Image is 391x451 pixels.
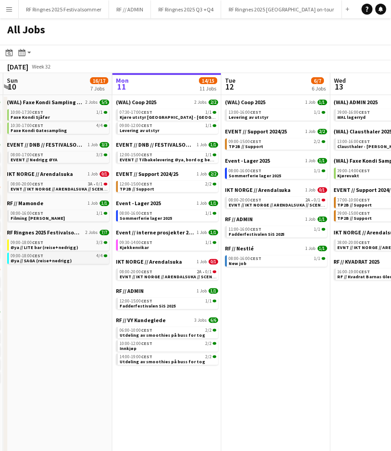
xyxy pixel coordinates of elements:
span: 07:00-10:00 [338,198,370,202]
a: 14:00-19:00CEST2/2Utdeling av smoothies på buss for tog [120,354,216,364]
span: CEST [250,255,261,261]
a: IKT NORGE // Arendalsuka1 Job0/1 [7,170,109,177]
span: CEST [250,197,261,203]
a: RF // VY Kundeglede3 Jobs6/6 [116,317,218,324]
span: IKT NORGE // Arendalsuka [225,186,291,193]
span: CEST [32,239,43,245]
span: CEST [141,109,152,115]
span: 2 Jobs [85,230,98,235]
a: 09:00-12:00CEST1/1Levering av utstyr [120,122,216,133]
span: 1 Job [306,158,316,164]
a: 12:00-15:00CEST1/1EVENT // Tilbakelevering Øya, bord og benker [120,152,216,162]
span: EVNT // IKT NORGE // ARENDALSUKA // SCENE-MESTER [10,186,126,192]
a: 08:00-20:00CEST2A•0/1EVNT // IKT NORGE // ARENDALSUKA // SCENE-MESTER [120,269,216,279]
span: 2/2 [205,328,212,333]
span: Kjørevakt [338,173,360,179]
span: 13:00-16:00 [338,139,370,144]
span: 1/1 [205,153,212,157]
span: 5/5 [99,100,109,105]
span: 0/1 [104,183,107,186]
span: 1 Job [306,217,316,222]
span: 10 [5,81,18,92]
span: CEST [141,152,152,158]
button: RF // ADMIN [109,0,151,18]
span: 6/6 [209,318,218,323]
span: 08:00-17:00 [10,153,43,157]
div: • [229,198,325,202]
span: RF // Nestlé [225,245,254,252]
a: 06:00-10:00CEST2/2Utdeling av smoothies på buss for tog [120,327,216,338]
span: CEST [359,109,370,115]
span: TP2B // Support [338,215,372,221]
span: Øya // LITE bar (reise+nedrigg) [10,244,78,250]
span: CEST [141,239,152,245]
span: RF // KVADRAT 2025 [334,258,380,265]
span: 12:00-15:00 [120,299,152,303]
div: RF // ADMIN1 Job1/112:00-15:00CEST1/1Fadderfestivalen SiS 2025 [116,287,218,317]
span: 1/1 [205,211,212,216]
span: CEST [141,269,152,275]
span: CEST [32,253,43,259]
a: (WAL) Coop 20252 Jobs2/2 [116,99,218,106]
span: 09:00-18:00 [10,240,43,245]
span: 08:00-16:00 [10,211,43,216]
div: • [10,182,107,186]
div: • [120,270,216,274]
span: 2/2 [209,100,218,105]
span: 0/1 [96,182,103,186]
span: 1/1 [322,111,325,114]
span: 1/1 [209,288,218,294]
span: 16:00-19:00 [338,270,370,274]
a: 08:00-20:00CEST3A•0/1EVNT // IKT NORGE // ARENDALSUKA // SCENE-MESTER [10,181,107,191]
span: CEST [359,197,370,203]
span: TP2B // Support [229,143,263,149]
span: IKT NORGE // Arendalsuka [116,258,182,265]
span: CEST [359,239,370,245]
button: RF Ringnes 2025 [GEOGRAPHIC_DATA] on-tour [221,0,342,18]
span: 2/2 [209,171,218,177]
span: (WAL) Coop 2025 [225,99,266,106]
span: 08:00-16:00 [229,169,261,173]
span: CEST [250,226,261,232]
a: EVENT // DNB // FESTIVALSOMMER 20251 Job1/1 [116,141,218,148]
span: CEST [141,340,152,346]
span: CEST [359,269,370,275]
span: 0/1 [318,187,327,193]
span: Mon [116,76,129,85]
span: CEST [250,109,261,115]
span: Faxe Kondi Gatesampling [10,127,67,133]
span: 0/1 [205,270,212,274]
span: EVENT // Nedrigg ØYA [10,157,57,163]
span: 08:00-20:00 [229,198,261,202]
a: 12:00-15:00CEST2/2TP2B // Support [120,181,216,191]
span: TP2B // Support [338,202,372,208]
span: 14/15 [199,77,217,84]
a: Event // interne prosjekter 20251 Job1/1 [116,229,218,236]
a: Event - Lager 20251 Job1/1 [225,157,327,164]
span: 3/3 [96,240,103,245]
span: 11:00-16:00 [229,227,261,232]
span: 2A [306,198,311,202]
span: 2/2 [213,183,216,186]
span: 0/1 [314,198,321,202]
span: 08:00-20:00 [10,182,43,186]
span: CEST [141,210,152,216]
a: 09:30-14:00CEST1/1Kjøkkenvikar [120,239,216,250]
span: 06:00-10:00 [120,328,152,333]
span: CEST [141,298,152,304]
span: Levering av utstyr [229,114,268,120]
div: RF // Mamonde1 Job1/108:00-16:00CEST1/1Filming [PERSON_NAME] [7,200,109,229]
span: 1/1 [99,201,109,206]
span: 1/1 [314,227,321,232]
span: 1 Job [88,142,98,148]
div: EVENT // Support 2024/251 Job2/209:00-15:00CEST2/2TP2B // Support [225,128,327,157]
span: 0/1 [209,259,218,265]
span: 1 Job [197,171,207,177]
span: Event - Lager 2025 [225,157,270,164]
span: 1 Job [88,171,98,177]
span: Tue [225,76,235,85]
span: Kjøre utstyr Oslo - Arendal [120,114,243,120]
span: EVENT // Support 2024/25 [116,170,178,177]
span: Sommerferie lager 2025 [229,173,281,179]
div: Event - Lager 20251 Job1/108:00-16:00CEST1/1Sommerferie lager 2025 [225,157,327,186]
